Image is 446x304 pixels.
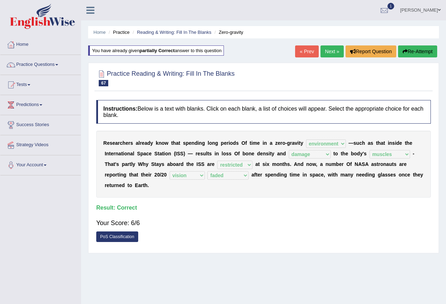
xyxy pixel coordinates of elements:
b: e [271,172,274,178]
b: y [146,161,148,167]
b: a [386,161,389,167]
b: o [354,151,357,156]
b: a [167,161,170,167]
b: e [409,140,412,146]
b: f [245,140,247,146]
b: S [151,161,154,167]
b: i [269,151,270,156]
b: h [407,140,410,146]
b: o [309,161,312,167]
b: a [251,172,254,178]
b: a [115,140,118,146]
b: p [140,151,143,156]
b: o [173,161,176,167]
a: Reading & Writing: Fill In The Blanks [137,30,211,35]
b: I [196,161,198,167]
b: e [257,140,260,146]
b: t [290,172,292,178]
b: h [378,140,381,146]
b: e [142,140,145,146]
b: n [120,172,123,178]
b: e [189,140,191,146]
b: — [188,151,193,156]
b: s [287,161,290,167]
b: N [355,161,358,167]
b: e [346,151,348,156]
a: Your Account [0,155,81,173]
b: S [201,161,204,167]
b: i [280,172,281,178]
b: g [202,140,205,146]
b: ( [174,151,176,156]
b: T [105,161,108,167]
b: n [212,140,215,146]
b: h [123,140,126,146]
b: r [280,140,282,146]
b: t [270,151,272,156]
b: t [136,172,138,178]
b: n [106,151,109,156]
b: s [236,140,239,146]
button: Re-Attempt [398,45,437,57]
b: d [147,140,151,146]
b: a [143,151,146,156]
b: o [124,151,127,156]
b: n [389,140,392,146]
b: o [380,161,383,167]
b: s [266,151,269,156]
b: r [402,161,404,167]
b: d [257,151,260,156]
b: p [109,172,112,178]
b: t [377,161,378,167]
b: n [263,151,266,156]
b: e [191,161,194,167]
b: n [115,151,118,156]
a: « Prev [295,45,318,57]
b: m [253,140,257,146]
a: Tests [0,75,81,93]
b: r [179,161,181,167]
b: n [325,161,329,167]
b: u [356,140,359,146]
b: s [200,151,203,156]
b: t [117,172,119,178]
b: ' [115,161,116,167]
b: S [362,161,365,167]
a: Strategy Videos [0,135,81,153]
b: k [156,140,159,146]
b: r [227,140,228,146]
b: o [282,140,286,146]
h2: Practice Reading & Writing: Fill In The Blanks [96,69,235,86]
b: a [159,151,162,156]
a: PoS Classification [96,231,138,242]
b: c [146,151,149,156]
b: e [112,140,115,146]
b: O [234,151,238,156]
b: o [245,151,249,156]
b: a [176,161,179,167]
b: h [143,161,146,167]
b: n [274,172,277,178]
b: w [312,161,316,167]
b: e [224,140,227,146]
b: d [283,151,286,156]
b: w [165,140,169,146]
b: l [139,140,140,146]
b: e [197,151,200,156]
b: b [243,151,246,156]
b: W [138,161,142,167]
b: i [263,140,264,146]
b: a [156,161,159,167]
b: t [162,151,164,156]
b: s [265,172,268,178]
b: t [256,172,258,178]
b: c [120,140,123,146]
b: a [381,140,384,146]
b: i [197,140,199,146]
b: o [209,140,212,146]
b: o [276,161,280,167]
b: s [161,161,164,167]
b: a [207,161,210,167]
b: n [280,151,283,156]
b: h [131,172,134,178]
